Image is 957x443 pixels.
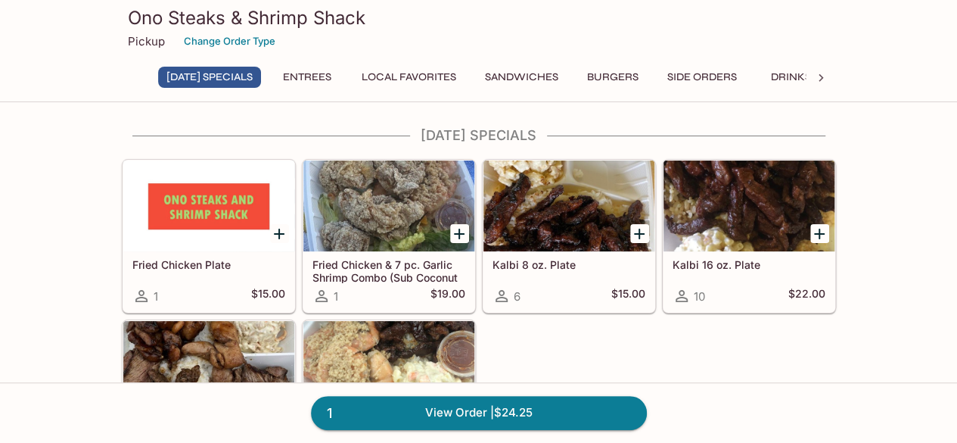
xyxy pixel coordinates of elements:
[757,67,825,88] button: Drinks
[312,258,465,283] h5: Fried Chicken & 7 pc. Garlic Shrimp Combo (Sub Coconut Shrimp Available)
[177,30,282,53] button: Change Order Type
[810,224,829,243] button: Add Kalbi 16 oz. Plate
[123,160,295,313] a: Fried Chicken Plate1$15.00
[318,403,341,424] span: 1
[132,258,285,271] h5: Fried Chicken Plate
[450,224,469,243] button: Add Fried Chicken & 7 pc. Garlic Shrimp Combo (Sub Coconut Shrimp Available)
[477,67,567,88] button: Sandwiches
[430,287,465,305] h5: $19.00
[514,289,520,304] span: 6
[303,160,475,313] a: Fried Chicken & 7 pc. Garlic Shrimp Combo (Sub Coconut Shrimp Available)1$19.00
[128,34,165,48] p: Pickup
[492,258,645,271] h5: Kalbi 8 oz. Plate
[303,161,474,251] div: Fried Chicken & 7 pc. Garlic Shrimp Combo (Sub Coconut Shrimp Available)
[270,224,289,243] button: Add Fried Chicken Plate
[353,67,465,88] button: Local Favorites
[158,67,261,88] button: [DATE] Specials
[663,161,834,251] div: Kalbi 16 oz. Plate
[483,160,655,313] a: Kalbi 8 oz. Plate6$15.00
[128,6,830,30] h3: Ono Steaks & Shrimp Shack
[579,67,647,88] button: Burgers
[122,127,836,144] h4: [DATE] Specials
[123,161,294,251] div: Fried Chicken Plate
[273,67,341,88] button: Entrees
[659,67,745,88] button: Side Orders
[123,321,294,412] div: Kalbi & Teriyaki Chicken Combo
[251,287,285,305] h5: $15.00
[154,289,158,304] span: 1
[311,396,647,429] a: 1View Order |$24.25
[611,287,645,305] h5: $15.00
[663,160,835,313] a: Kalbi 16 oz. Plate10$22.00
[483,161,654,251] div: Kalbi 8 oz. Plate
[630,224,649,243] button: Add Kalbi 8 oz. Plate
[788,287,825,305] h5: $22.00
[334,289,338,304] span: 1
[303,321,474,412] div: Kalbi & 7 pc. Garlic Shrimp Combo (Sub Coconut Shrimp Available)
[673,258,825,271] h5: Kalbi 16 oz. Plate
[694,289,705,304] span: 10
